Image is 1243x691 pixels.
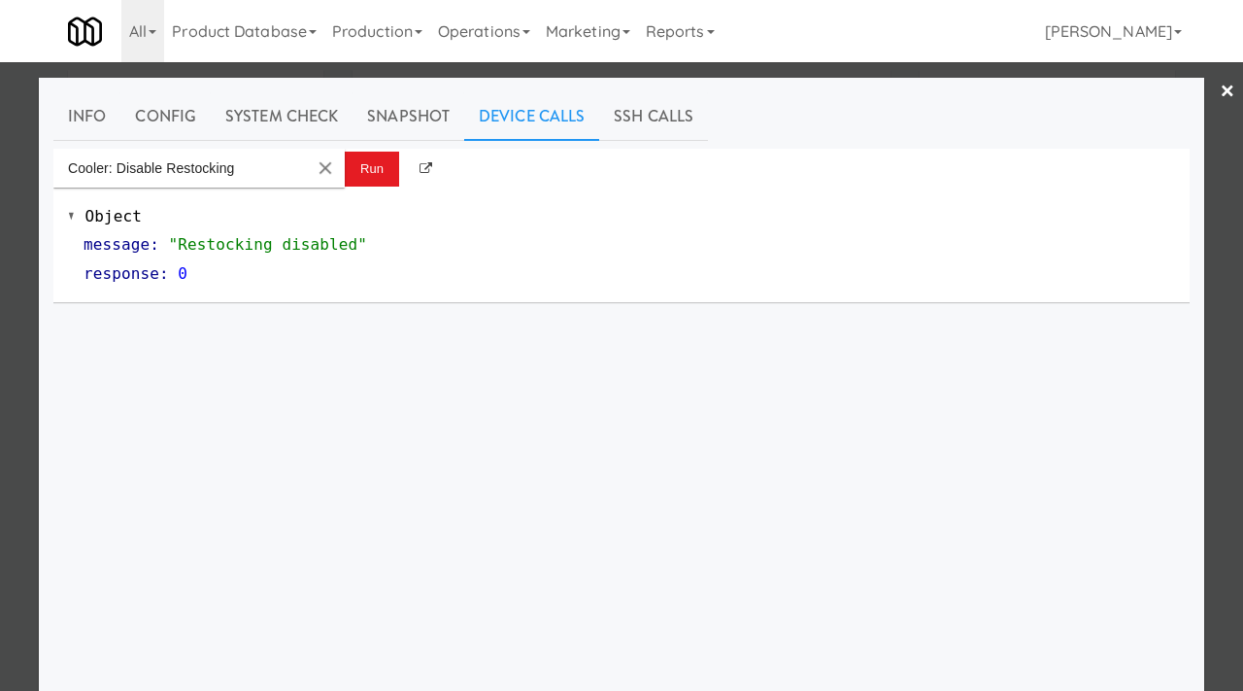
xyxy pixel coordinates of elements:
[159,264,169,283] span: :
[311,154,340,183] button: Clear Input
[211,92,353,141] a: System Check
[68,15,102,49] img: Micromart
[53,92,120,141] a: Info
[1220,62,1235,122] a: ×
[150,235,159,254] span: :
[464,92,599,141] a: Device Calls
[345,152,399,187] button: Run
[169,235,367,254] span: "Restocking disabled"
[353,92,464,141] a: Snapshot
[53,149,306,188] input: Enter api call...
[599,92,708,141] a: SSH Calls
[84,264,159,283] span: response
[178,264,187,283] span: 0
[85,207,142,225] span: Object
[84,235,150,254] span: message
[120,92,211,141] a: Config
